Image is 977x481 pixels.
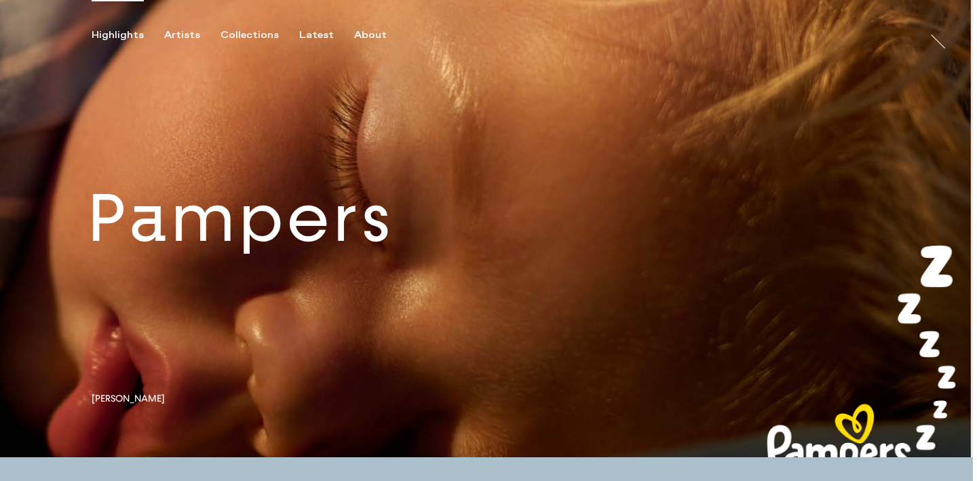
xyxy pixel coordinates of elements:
[92,29,164,41] button: Highlights
[354,29,387,41] div: About
[164,29,221,41] button: Artists
[354,29,407,41] button: About
[221,29,299,41] button: Collections
[221,29,279,41] div: Collections
[299,29,334,41] div: Latest
[299,29,354,41] button: Latest
[164,29,200,41] div: Artists
[92,29,144,41] div: Highlights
